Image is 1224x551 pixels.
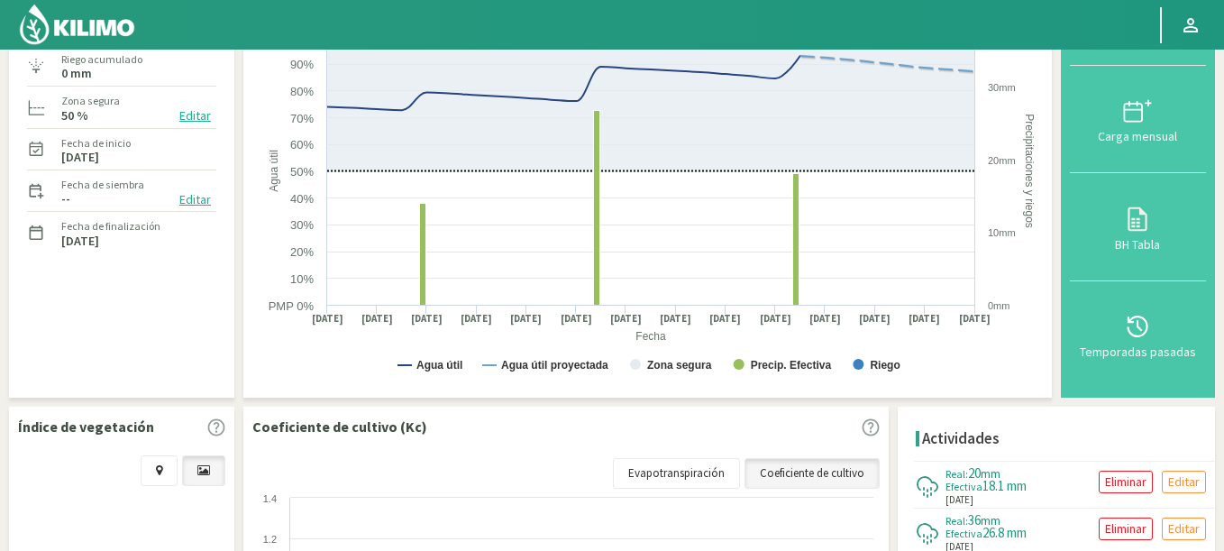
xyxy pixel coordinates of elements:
p: Coeficiente de cultivo (Kc) [252,416,427,437]
text: 40% [290,192,314,206]
span: 26.8 mm [982,524,1027,541]
span: Real: [945,514,968,528]
text: 0mm [988,300,1009,311]
h4: Actividades [922,430,1000,447]
text: Agua útil [268,150,280,192]
div: BH Tabla [1075,238,1201,251]
text: Agua útil proyectada [501,359,608,372]
text: [DATE] [312,312,343,326]
span: [DATE] [945,492,973,508]
button: Editar [174,189,216,210]
text: [DATE] [909,312,940,326]
button: Carga mensual [1070,66,1206,173]
span: Efectiva [945,527,982,540]
text: 10mm [988,227,1016,238]
div: Carga mensual [1075,130,1201,142]
span: 20 [968,464,981,482]
span: Efectiva [945,480,982,493]
label: Fecha de finalización [61,218,160,234]
label: 0 mm [61,68,92,79]
text: [DATE] [660,312,691,326]
text: 30mm [988,82,1016,93]
text: [DATE] [959,312,991,326]
text: [DATE] [461,312,492,326]
text: [DATE] [361,312,393,326]
p: Editar [1168,472,1200,492]
button: Editar [1162,518,1206,540]
label: Fecha de inicio [61,135,131,152]
text: [DATE] [411,312,443,326]
a: Evapotranspiración [613,458,740,489]
button: Temporadas pasadas [1070,281,1206,389]
text: [DATE] [760,312,791,326]
text: [DATE] [859,312,891,326]
text: [DATE] [610,312,642,326]
span: 18.1 mm [982,477,1027,494]
button: Eliminar [1099,471,1153,493]
p: Eliminar [1105,472,1146,492]
text: Precip. Efectiva [751,359,832,372]
text: Riego [870,359,900,372]
a: Coeficiente de cultivo [744,458,880,489]
text: Precipitaciones y riegos [1023,114,1036,228]
text: 10% [290,272,314,286]
text: 1.4 [263,493,277,504]
span: Real: [945,467,968,481]
text: 60% [290,138,314,152]
button: Eliminar [1099,518,1153,540]
text: Zona segura [647,359,712,372]
span: mm [981,465,1000,482]
text: 20% [290,245,314,259]
div: Temporadas pasadas [1075,345,1201,358]
label: 50 % [61,110,88,122]
p: Índice de vegetación [18,416,154,437]
label: Riego acumulado [61,51,142,68]
label: [DATE] [61,152,99,163]
text: 20mm [988,155,1016,166]
text: [DATE] [809,312,841,326]
button: Editar [174,106,216,126]
button: BH Tabla [1070,173,1206,280]
span: mm [981,512,1000,528]
text: Agua útil [416,359,462,372]
text: 1.2 [263,534,277,545]
span: 36 [968,511,981,528]
text: 50% [290,165,314,179]
label: Zona segura [61,93,120,109]
text: PMP 0% [269,299,315,313]
label: [DATE] [61,235,99,247]
text: [DATE] [561,312,592,326]
text: 90% [290,58,314,71]
p: Eliminar [1105,519,1146,539]
img: Kilimo [18,3,136,46]
text: Fecha [635,330,666,343]
label: Fecha de siembra [61,177,144,193]
label: -- [61,193,70,205]
p: Editar [1168,519,1200,539]
text: 30% [290,218,314,232]
button: Editar [1162,471,1206,493]
text: 70% [290,112,314,125]
text: 80% [290,85,314,98]
text: [DATE] [709,312,741,326]
text: [DATE] [510,312,542,326]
